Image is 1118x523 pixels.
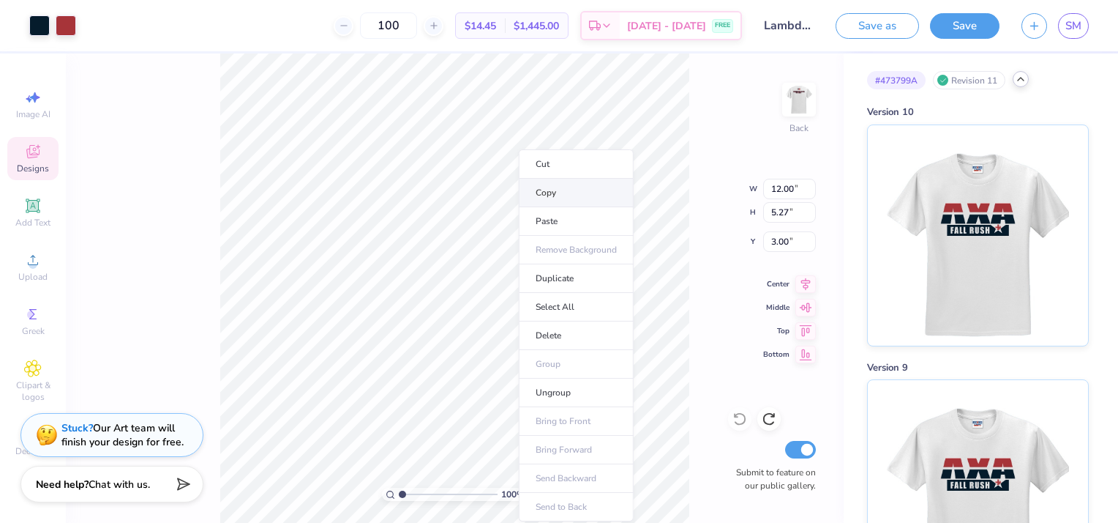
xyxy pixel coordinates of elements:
[715,21,730,31] span: FREE
[61,421,93,435] strong: Stuck?
[753,11,825,40] input: Untitled Design
[36,478,89,492] strong: Need help?
[627,18,706,34] span: [DATE] - [DATE]
[519,264,634,293] li: Duplicate
[15,217,50,229] span: Add Text
[514,18,559,34] span: $1,445.00
[519,149,634,179] li: Cut
[933,71,1005,89] div: Revision 11
[17,163,49,174] span: Designs
[7,379,59,403] span: Clipart & logos
[89,478,150,492] span: Chat with us.
[930,13,999,39] button: Save
[519,179,634,207] li: Copy
[763,326,789,336] span: Top
[867,105,1089,120] div: Version 10
[18,271,48,283] span: Upload
[519,379,634,407] li: Ungroup
[763,303,789,313] span: Middle
[867,361,1089,376] div: Version 9
[465,18,496,34] span: $14.45
[867,71,926,89] div: # 473799A
[519,293,634,322] li: Select All
[519,207,634,236] li: Paste
[22,325,45,337] span: Greek
[519,322,634,350] li: Delete
[1065,18,1081,34] span: SM
[1058,13,1089,39] a: SM
[887,125,1068,346] img: Version 10
[61,421,184,449] div: Our Art team will finish your design for free.
[15,445,50,457] span: Decorate
[360,12,417,39] input: – –
[763,349,789,360] span: Bottom
[836,13,919,39] button: Save as
[728,466,816,492] label: Submit to feature on our public gallery.
[501,488,525,501] span: 100 %
[789,122,809,135] div: Back
[784,85,814,114] img: Back
[763,279,789,289] span: Center
[16,108,50,120] span: Image AI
